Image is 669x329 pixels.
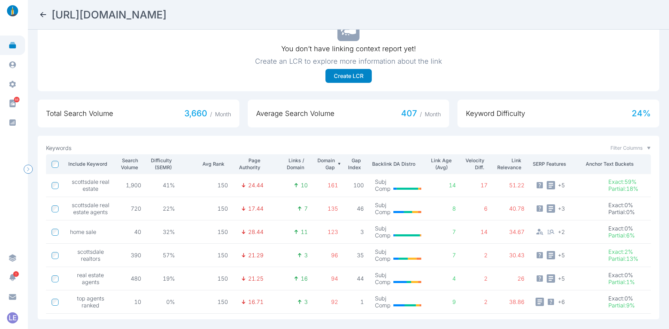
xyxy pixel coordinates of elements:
[499,182,524,189] p: 51.22
[375,279,391,285] p: Comp
[610,144,651,151] button: Filter Columns
[186,298,228,305] p: 150
[375,225,391,232] p: Subj
[46,109,113,118] span: Total Search Volume
[608,209,635,216] p: Partial : 0%
[349,205,364,212] p: 46
[608,248,638,255] p: Exact : 2%
[186,205,228,212] p: 150
[301,228,308,235] p: 11
[558,274,565,282] span: + 5
[52,8,167,21] h2: https://www.effectiveagents.com/resources/scottsdales-top-realtors-2025s-best-10-agents-by-perfor...
[499,205,524,212] p: 40.78
[401,108,441,119] span: 407
[120,157,138,171] p: Search Volume
[467,228,487,235] p: 14
[152,298,175,305] p: 0%
[608,279,635,285] p: Partial : 1%
[248,182,263,189] p: 24.44
[375,272,391,279] p: Subj
[319,298,338,305] p: 92
[608,202,635,209] p: Exact : 0%
[467,298,487,305] p: 2
[558,228,565,235] span: + 2
[248,252,263,259] p: 21.29
[319,205,338,212] p: 135
[152,228,175,235] p: 32%
[349,228,364,235] p: 3
[70,295,111,309] span: top agents ranked
[152,275,175,282] p: 19%
[122,298,141,305] p: 10
[186,182,228,189] p: 150
[499,298,524,305] p: 38.86
[122,252,141,259] p: 390
[346,157,361,171] p: Gap Index
[304,252,308,259] p: 3
[467,205,487,212] p: 6
[67,160,108,167] p: Include Keyword
[433,252,455,259] p: 7
[433,228,455,235] p: 7
[255,56,442,66] p: Create an LCR to explore more information about the link
[558,298,565,305] span: + 6
[349,182,364,189] p: 100
[272,157,304,171] p: Links / Domain
[499,228,524,235] p: 34.67
[4,5,21,16] img: linklaunch_small.2ae18699.png
[558,204,565,212] span: + 3
[149,157,172,171] p: Difficulty (SEMR)
[610,144,643,151] span: Filter Columns
[152,252,175,259] p: 57%
[499,275,524,282] p: 26
[215,111,231,118] span: Month
[496,157,521,171] p: Link Relevance
[608,272,635,279] p: Exact : 0%
[349,298,364,305] p: 1
[236,157,260,171] p: Page Authority
[248,298,263,305] p: 16.71
[186,228,228,235] p: 150
[375,255,391,262] p: Comp
[375,185,391,192] p: Comp
[186,252,228,259] p: 150
[70,202,111,216] span: scottsdale real estate agents
[558,251,565,259] span: + 5
[433,182,455,189] p: 14
[632,108,651,119] span: 24 %
[586,160,648,167] p: Anchor Text Buckets
[248,275,263,282] p: 21.25
[375,302,391,309] p: Comp
[375,202,391,209] p: Subj
[608,295,635,302] p: Exact : 0%
[319,275,338,282] p: 94
[608,302,635,309] p: Partial : 9%
[375,295,391,302] p: Subj
[248,228,263,235] p: 28.44
[70,228,96,235] span: home sale
[256,109,334,118] span: Average Search Volume
[281,44,416,54] p: You don’t have linking context report yet!
[433,298,455,305] p: 9
[608,255,638,262] p: Partial : 13%
[46,144,71,151] p: Keywords
[70,178,111,192] span: scottsdale real estate
[316,157,335,171] p: Domain Gap
[122,205,141,212] p: 720
[186,275,228,282] p: 150
[433,275,455,282] p: 4
[558,181,565,189] span: + 5
[425,111,441,118] span: Month
[184,108,231,119] span: 3,660
[464,157,484,171] p: Velocity Diff.
[349,275,364,282] p: 44
[375,178,391,185] p: Subj
[608,225,635,232] p: Exact : 0%
[608,178,638,185] p: Exact : 59%
[433,205,455,212] p: 8
[499,252,524,259] p: 30.43
[122,228,141,235] p: 40
[70,248,111,262] span: scottsdale realtors
[210,111,212,118] span: /
[248,205,263,212] p: 17.44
